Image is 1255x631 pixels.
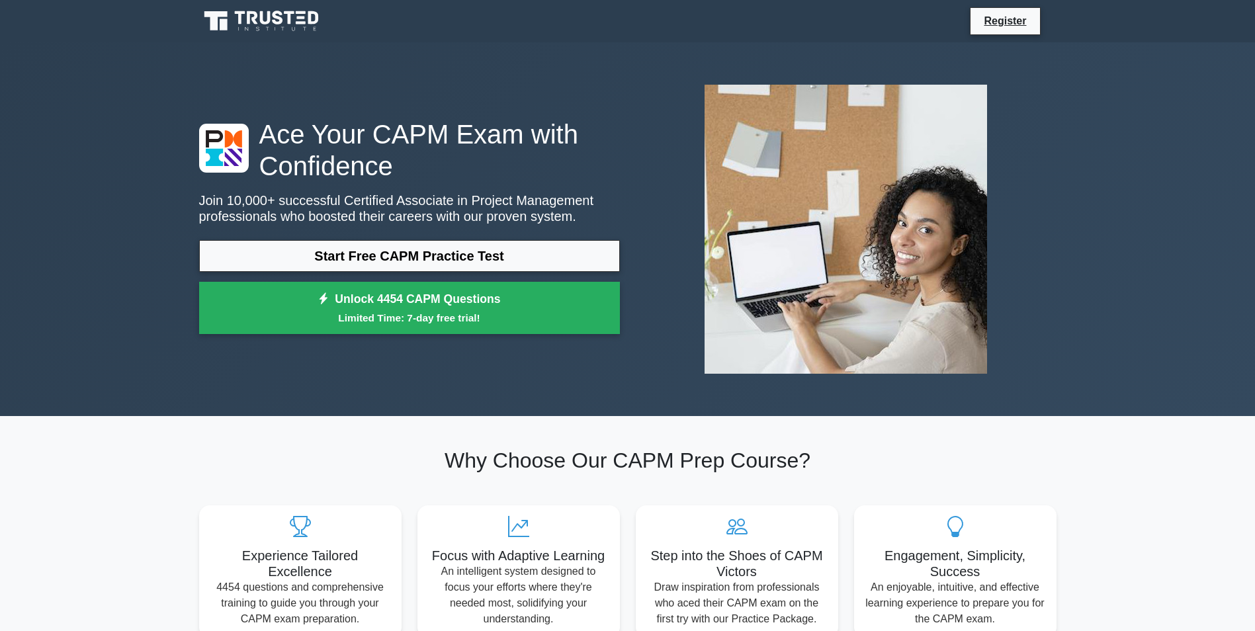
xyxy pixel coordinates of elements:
[646,548,828,579] h5: Step into the Shoes of CAPM Victors
[210,579,391,627] p: 4454 questions and comprehensive training to guide you through your CAPM exam preparation.
[210,548,391,579] h5: Experience Tailored Excellence
[216,310,603,325] small: Limited Time: 7-day free trial!
[428,548,609,564] h5: Focus with Adaptive Learning
[865,579,1046,627] p: An enjoyable, intuitive, and effective learning experience to prepare you for the CAPM exam.
[199,448,1057,473] h2: Why Choose Our CAPM Prep Course?
[199,118,620,182] h1: Ace Your CAPM Exam with Confidence
[976,13,1034,29] a: Register
[646,579,828,627] p: Draw inspiration from professionals who aced their CAPM exam on the first try with our Practice P...
[428,564,609,627] p: An intelligent system designed to focus your efforts where they're needed most, solidifying your ...
[199,282,620,335] a: Unlock 4454 CAPM QuestionsLimited Time: 7-day free trial!
[199,192,620,224] p: Join 10,000+ successful Certified Associate in Project Management professionals who boosted their...
[199,240,620,272] a: Start Free CAPM Practice Test
[865,548,1046,579] h5: Engagement, Simplicity, Success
